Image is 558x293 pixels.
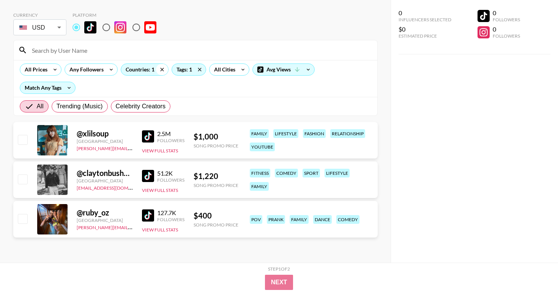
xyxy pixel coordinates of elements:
[493,33,520,39] div: Followers
[250,169,270,177] div: fitness
[493,9,520,17] div: 0
[399,33,451,39] div: Estimated Price
[65,64,105,75] div: Any Followers
[194,132,238,141] div: $ 1,000
[303,169,320,177] div: sport
[142,148,178,154] button: View Full Stats
[265,275,293,290] button: Next
[273,129,298,138] div: lifestyle
[37,102,44,111] span: All
[77,184,153,191] a: [EMAIL_ADDRESS][DOMAIN_NAME]
[336,215,359,224] div: comedy
[142,227,178,233] button: View Full Stats
[325,169,350,177] div: lifestyle
[172,64,206,75] div: Tags: 1
[73,12,162,18] div: Platform
[77,217,133,223] div: [GEOGRAPHIC_DATA]
[330,129,365,138] div: relationship
[77,138,133,144] div: [GEOGRAPHIC_DATA]
[20,64,49,75] div: All Prices
[194,171,238,181] div: $ 1,220
[20,82,75,93] div: Match Any Tags
[250,129,269,138] div: family
[250,182,269,191] div: family
[157,209,184,217] div: 127.7K
[250,143,275,151] div: youtube
[142,187,178,193] button: View Full Stats
[194,182,238,188] div: Song Promo Price
[520,255,549,284] iframe: Drift Widget Chat Controller
[493,25,520,33] div: 0
[253,64,314,75] div: Avg Views
[157,217,184,222] div: Followers
[13,12,66,18] div: Currency
[116,102,166,111] span: Celebrity Creators
[15,21,65,34] div: USD
[157,130,184,138] div: 2.5M
[194,211,238,220] div: $ 400
[194,222,238,228] div: Song Promo Price
[303,129,326,138] div: fashion
[114,21,126,33] img: Instagram
[267,215,285,224] div: prank
[268,266,290,272] div: Step 1 of 2
[399,17,451,22] div: Influencers Selected
[121,64,168,75] div: Countries: 1
[275,169,298,177] div: comedy
[57,102,103,111] span: Trending (Music)
[84,21,96,33] img: TikTok
[210,64,237,75] div: All Cities
[250,215,262,224] div: pov
[399,25,451,33] div: $0
[142,170,154,182] img: TikTok
[157,169,184,177] div: 51.2K
[399,9,451,17] div: 0
[77,178,133,184] div: [GEOGRAPHIC_DATA]
[493,17,520,22] div: Followers
[313,215,332,224] div: dance
[194,143,238,149] div: Song Promo Price
[77,223,189,230] a: [PERSON_NAME][EMAIL_ADDRESS][DOMAIN_NAME]
[157,138,184,143] div: Followers
[157,177,184,183] div: Followers
[77,208,133,217] div: @ ruby_oz
[290,215,309,224] div: family
[77,129,133,138] div: @ xlilsoup
[77,168,133,178] div: @ claytonbush2000
[27,44,373,56] input: Search by User Name
[142,209,154,222] img: TikTok
[144,21,156,33] img: YouTube
[142,130,154,143] img: TikTok
[77,144,189,151] a: [PERSON_NAME][EMAIL_ADDRESS][DOMAIN_NAME]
